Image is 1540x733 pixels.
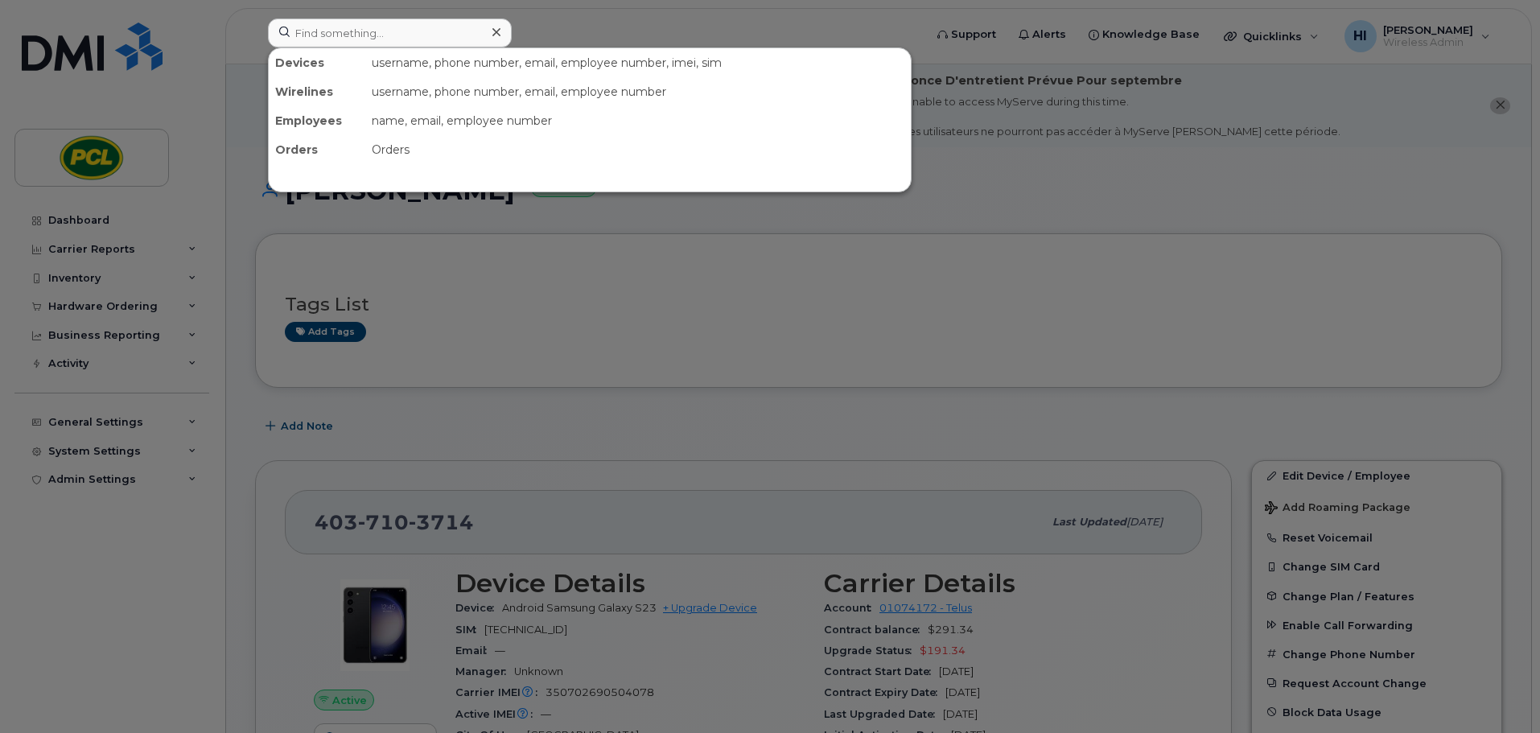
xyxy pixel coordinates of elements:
div: username, phone number, email, employee number, imei, sim [365,48,911,77]
div: Employees [269,106,365,135]
div: Orders [365,135,911,164]
div: Orders [269,135,365,164]
div: Devices [269,48,365,77]
div: name, email, employee number [365,106,911,135]
div: username, phone number, email, employee number [365,77,911,106]
div: Wirelines [269,77,365,106]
